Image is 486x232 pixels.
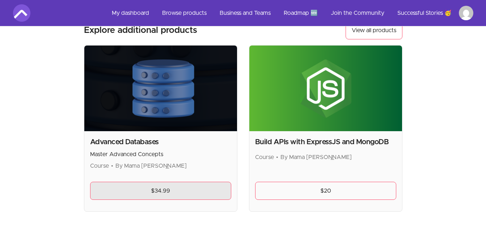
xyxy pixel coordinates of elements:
[106,4,473,22] nav: Main
[255,182,396,200] a: $20
[156,4,212,22] a: Browse products
[90,182,231,200] a: $34.99
[249,46,402,131] img: Product image for Build APIs with ExpressJS and MongoDB
[115,163,187,169] span: By Mama [PERSON_NAME]
[392,4,457,22] a: Successful Stories 🥳
[346,21,402,39] a: View all products
[255,154,274,160] span: Course
[90,150,231,159] p: Master Advanced Concepts
[90,137,231,147] h2: Advanced Databases
[255,137,396,147] h2: Build APIs with ExpressJS and MongoDB
[325,4,390,22] a: Join the Community
[278,4,324,22] a: Roadmap 🆕
[90,163,109,169] span: Course
[280,154,352,160] span: By Mama [PERSON_NAME]
[84,46,237,131] img: Product image for Advanced Databases
[214,4,276,22] a: Business and Teams
[106,4,155,22] a: My dashboard
[13,4,30,22] img: Amigoscode logo
[84,25,197,36] h3: Explore additional products
[459,6,473,20] img: Profile image for Peter Bittu
[111,163,113,169] span: •
[276,154,278,160] span: •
